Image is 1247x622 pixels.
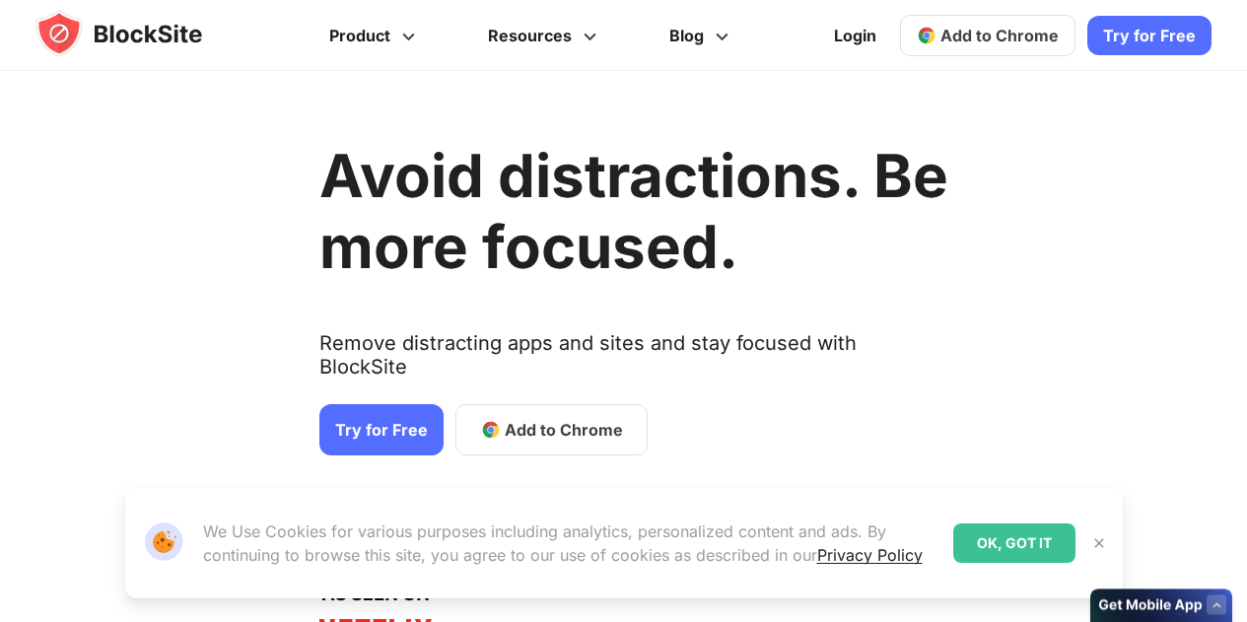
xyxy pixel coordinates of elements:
[455,404,648,455] a: Add to Chrome
[917,26,936,45] img: chrome-icon.svg
[940,26,1059,45] span: Add to Chrome
[319,331,948,394] text: Remove distracting apps and sites and stay focused with BlockSite
[953,523,1075,563] div: OK, GOT IT
[505,418,623,442] span: Add to Chrome
[319,140,948,282] h1: Avoid distractions. Be more focused.
[319,404,444,455] a: Try for Free
[203,519,937,567] p: We Use Cookies for various purposes including analytics, personalized content and ads. By continu...
[822,12,888,59] a: Login
[900,15,1075,56] a: Add to Chrome
[1087,16,1212,55] a: Try for Free
[1091,535,1107,551] img: Close
[1086,530,1112,556] button: Close
[35,10,241,57] img: blocksite-icon.5d769676.svg
[817,545,923,565] a: Privacy Policy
